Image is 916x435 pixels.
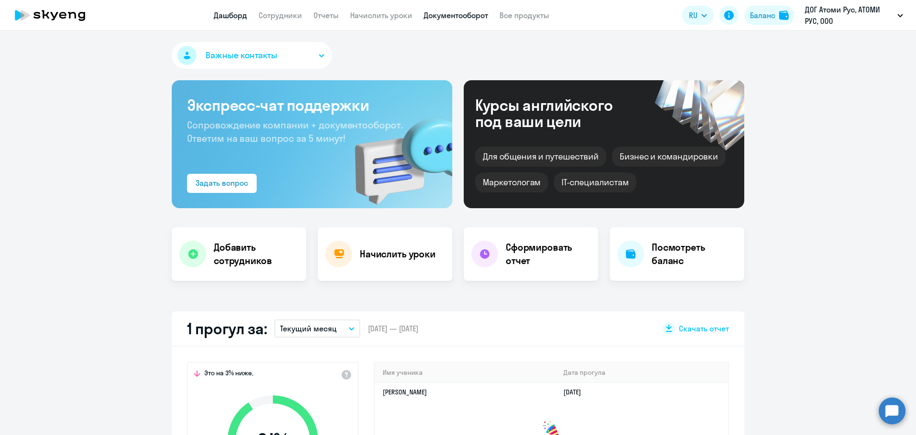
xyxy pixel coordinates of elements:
span: Важные контакты [206,49,277,62]
div: IT-специалистам [554,172,636,192]
button: ДОГ Атоми Рус, АТОМИ РУС, ООО [800,4,908,27]
a: Сотрудники [259,11,302,20]
span: [DATE] — [DATE] [368,323,418,334]
th: Дата прогула [556,363,728,382]
div: Бизнес и командировки [612,147,726,167]
button: Балансbalance [744,6,794,25]
button: Текущий месяц [274,319,360,338]
img: balance [779,11,789,20]
span: Сопровождение компании + документооборот. Ответим на ваш вопрос за 5 минут! [187,119,403,144]
span: Скачать отчет [679,323,729,334]
p: ДОГ Атоми Рус, АТОМИ РУС, ООО [805,4,894,27]
div: Задать вопрос [196,177,248,189]
h4: Сформировать отчет [506,241,591,267]
img: bg-img [341,101,452,208]
div: Баланс [750,10,775,21]
a: Отчеты [313,11,339,20]
a: Документооборот [424,11,488,20]
button: Задать вопрос [187,174,257,193]
a: Начислить уроки [350,11,412,20]
button: RU [682,6,714,25]
h4: Посмотреть баланс [652,241,737,267]
p: Текущий месяц [280,323,337,334]
a: Все продукты [500,11,549,20]
h3: Экспресс-чат поддержки [187,95,437,115]
h4: Добавить сотрудников [214,241,299,267]
a: [DATE] [563,388,589,396]
a: [PERSON_NAME] [383,388,427,396]
div: Для общения и путешествий [475,147,606,167]
span: Это на 3% ниже, [204,369,253,380]
div: Курсы английского под ваши цели [475,97,638,129]
a: Дашборд [214,11,247,20]
div: Маркетологам [475,172,548,192]
h4: Начислить уроки [360,247,436,261]
h2: 1 прогул за: [187,319,267,338]
th: Имя ученика [375,363,556,382]
span: RU [689,10,697,21]
button: Важные контакты [172,42,332,69]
